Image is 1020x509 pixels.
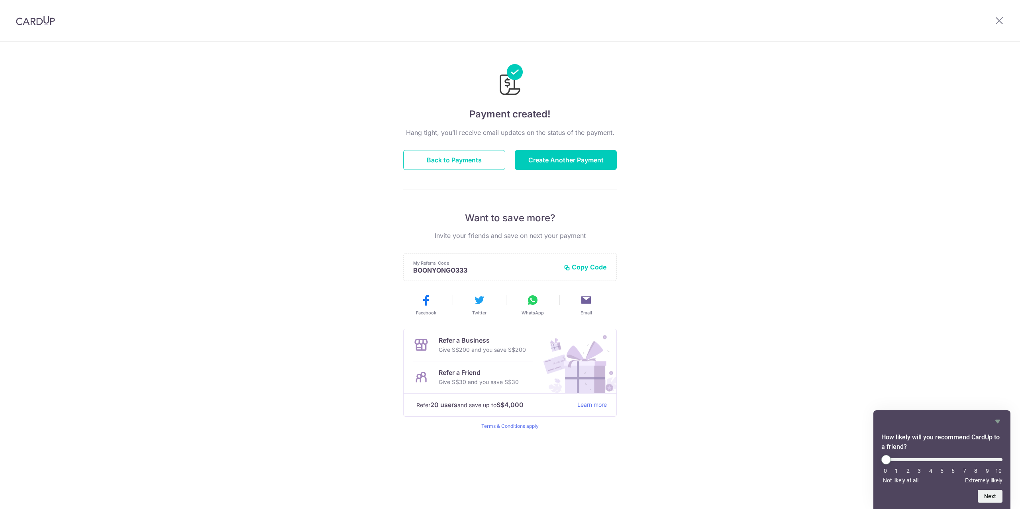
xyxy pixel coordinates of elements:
[456,294,503,316] button: Twitter
[881,417,1002,503] div: How likely will you recommend CardUp to a friend? Select an option from 0 to 10, with 0 being Not...
[522,310,544,316] span: WhatsApp
[413,260,557,266] p: My Referral Code
[892,468,900,474] li: 1
[439,377,519,387] p: Give S$30 and you save S$30
[927,468,935,474] li: 4
[439,368,519,377] p: Refer a Friend
[881,455,1002,484] div: How likely will you recommend CardUp to a friend? Select an option from 0 to 10, with 0 being Not...
[536,329,616,393] img: Refer
[403,212,617,224] p: Want to save more?
[983,468,991,474] li: 9
[403,107,617,121] h4: Payment created!
[403,231,617,240] p: Invite your friends and save on next your payment
[402,294,449,316] button: Facebook
[881,433,1002,452] h2: How likely will you recommend CardUp to a friend? Select an option from 0 to 10, with 0 being Not...
[416,400,571,410] p: Refer and save up to
[965,477,1002,484] span: Extremely likely
[904,468,912,474] li: 2
[993,417,1002,426] button: Hide survey
[994,468,1002,474] li: 10
[961,468,969,474] li: 7
[439,335,526,345] p: Refer a Business
[881,468,889,474] li: 0
[509,294,556,316] button: WhatsApp
[978,490,1002,503] button: Next question
[472,310,486,316] span: Twitter
[439,345,526,355] p: Give S$200 and you save S$200
[496,400,524,410] strong: S$4,000
[564,263,607,271] button: Copy Code
[481,423,539,429] a: Terms & Conditions apply
[413,266,557,274] p: BOONYONGO333
[497,64,523,98] img: Payments
[16,16,55,25] img: CardUp
[430,400,457,410] strong: 20 users
[403,150,505,170] button: Back to Payments
[972,468,980,474] li: 8
[915,468,923,474] li: 3
[581,310,592,316] span: Email
[577,400,607,410] a: Learn more
[416,310,436,316] span: Facebook
[563,294,610,316] button: Email
[938,468,946,474] li: 5
[883,477,918,484] span: Not likely at all
[949,468,957,474] li: 6
[403,128,617,137] p: Hang tight, you’ll receive email updates on the status of the payment.
[515,150,617,170] button: Create Another Payment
